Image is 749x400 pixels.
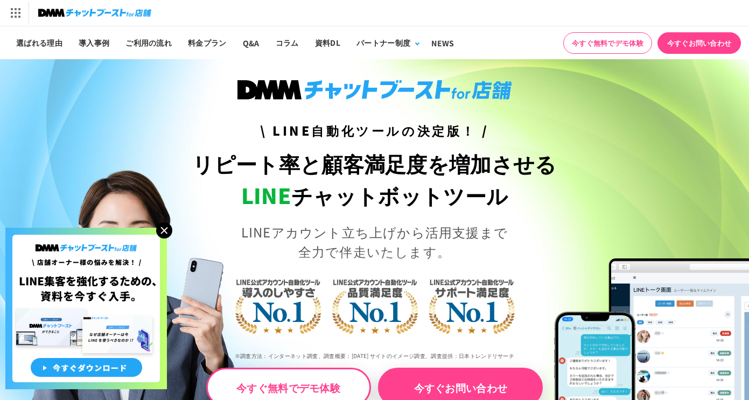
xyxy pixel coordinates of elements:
p: ※調査方法：インターネット調査、調査概要：[DATE] サイトのイメージ調査、調査提供：日本トレンドリサーチ [187,344,562,368]
div: パートナー制度 [356,37,410,48]
p: LINEアカウント立ち上げから活用支援まで 全力で伴走いたします。 [187,222,562,261]
a: コラム [268,26,307,59]
a: Q&A [235,26,268,59]
a: NEWS [423,26,462,59]
span: LINE [241,180,291,210]
a: 料金プラン [180,26,235,59]
a: 選ばれる理由 [8,26,71,59]
img: サービス [2,2,29,24]
a: 導入事例 [71,26,117,59]
h3: \ LINE自動化ツールの決定版！ / [187,121,562,140]
h1: リピート率と顧客満足度を増加させる チャットボットツール [187,148,562,212]
img: 店舗オーナー様の悩みを解決!LINE集客を狂化するための資料を今すぐ入手! [5,228,167,389]
img: LINE公式アカウント自動化ツール導入のしやすさNo.1｜LINE公式アカウント自動化ツール品質満足度No.1｜LINE公式アカウント自動化ツールサポート満足度No.1 [200,237,550,371]
a: 今すぐお問い合わせ [657,32,741,54]
img: チャットブーストfor店舗 [38,5,151,20]
a: 店舗オーナー様の悩みを解決!LINE集客を狂化するための資料を今すぐ入手! [5,228,167,241]
a: 今すぐ無料でデモ体験 [563,32,652,54]
a: ご利用の流れ [117,26,180,59]
a: 資料DL [307,26,348,59]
